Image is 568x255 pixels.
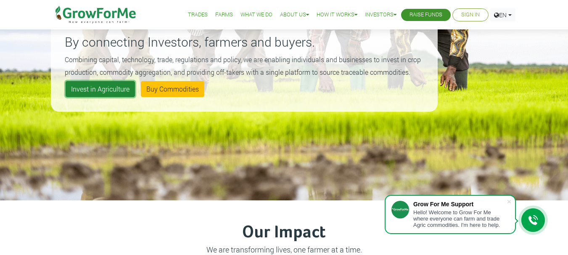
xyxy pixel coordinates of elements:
[280,11,309,19] a: About Us
[141,81,204,97] a: Buy Commodities
[461,11,480,19] a: Sign In
[409,11,442,19] a: Raise Funds
[65,55,421,76] small: Combining capital, technology, trade, regulations and policy, we are enabling individuals and bus...
[215,11,233,19] a: Farms
[65,32,424,51] p: By connecting Investors, farmers and buyers.
[490,8,515,21] a: EN
[58,223,510,243] h3: Our Impact
[240,11,272,19] a: What We Do
[413,209,507,228] div: Hello! Welcome to Grow For Me where everyone can farm and trade Agric commodities. I'm here to help.
[317,11,357,19] a: How it Works
[66,81,135,97] a: Invest in Agriculture
[413,201,507,208] div: Grow For Me Support
[365,11,396,19] a: Investors
[188,11,208,19] a: Trades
